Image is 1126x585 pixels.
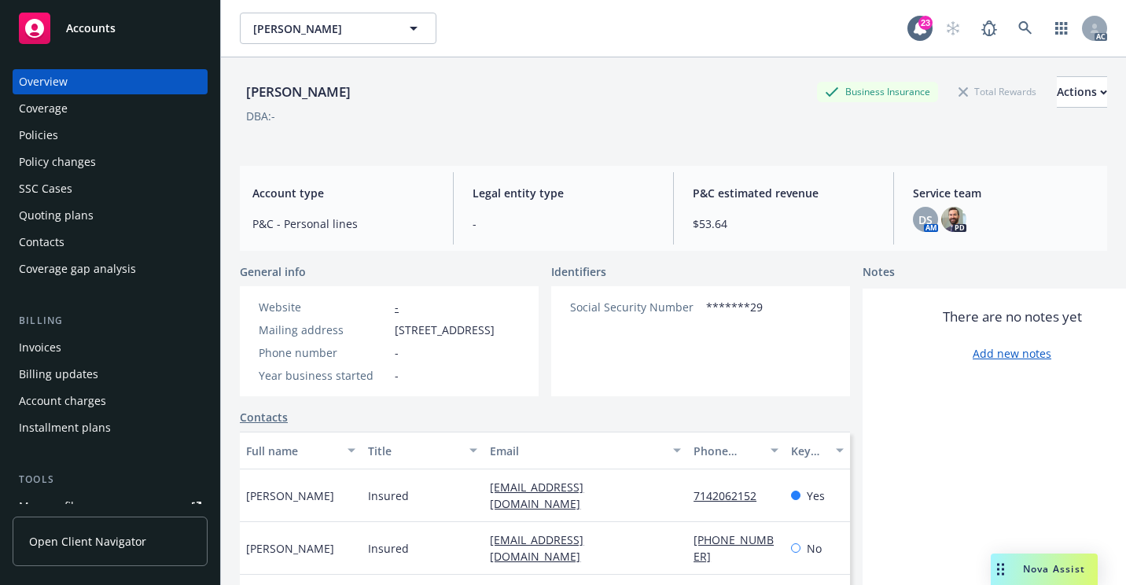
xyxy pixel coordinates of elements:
[259,322,388,338] div: Mailing address
[13,472,208,487] div: Tools
[368,540,409,557] span: Insured
[395,344,399,361] span: -
[240,82,357,102] div: [PERSON_NAME]
[395,367,399,384] span: -
[19,388,106,414] div: Account charges
[490,532,593,564] a: [EMAIL_ADDRESS][DOMAIN_NAME]
[246,487,334,504] span: [PERSON_NAME]
[490,443,664,459] div: Email
[13,96,208,121] a: Coverage
[13,203,208,228] a: Quoting plans
[240,409,288,425] a: Contacts
[807,540,822,557] span: No
[937,13,969,44] a: Start snowing
[246,540,334,557] span: [PERSON_NAME]
[19,149,96,175] div: Policy changes
[918,16,933,30] div: 23
[913,185,1095,201] span: Service team
[973,13,1005,44] a: Report a Bug
[13,6,208,50] a: Accounts
[19,335,61,360] div: Invoices
[19,96,68,121] div: Coverage
[19,69,68,94] div: Overview
[19,203,94,228] div: Quoting plans
[13,69,208,94] a: Overview
[693,215,874,232] span: $53.64
[362,432,484,469] button: Title
[19,494,86,519] div: Manage files
[19,176,72,201] div: SSC Cases
[240,13,436,44] button: [PERSON_NAME]
[473,185,654,201] span: Legal entity type
[941,207,966,232] img: photo
[253,20,389,37] span: [PERSON_NAME]
[259,344,388,361] div: Phone number
[19,230,64,255] div: Contacts
[484,432,687,469] button: Email
[1046,13,1077,44] a: Switch app
[252,185,434,201] span: Account type
[19,123,58,148] div: Policies
[687,432,785,469] button: Phone number
[694,443,761,459] div: Phone number
[19,256,136,281] div: Coverage gap analysis
[1057,77,1107,107] div: Actions
[951,82,1044,101] div: Total Rewards
[693,185,874,201] span: P&C estimated revenue
[240,432,362,469] button: Full name
[918,212,933,228] span: DS
[473,215,654,232] span: -
[943,307,1082,326] span: There are no notes yet
[13,335,208,360] a: Invoices
[240,263,306,280] span: General info
[395,300,399,315] a: -
[817,82,938,101] div: Business Insurance
[570,299,700,315] div: Social Security Number
[973,345,1051,362] a: Add new notes
[13,388,208,414] a: Account charges
[252,215,434,232] span: P&C - Personal lines
[991,554,1098,585] button: Nova Assist
[29,533,146,550] span: Open Client Navigator
[13,123,208,148] a: Policies
[368,443,460,459] div: Title
[66,22,116,35] span: Accounts
[13,230,208,255] a: Contacts
[13,415,208,440] a: Installment plans
[13,362,208,387] a: Billing updates
[863,263,895,282] span: Notes
[1057,76,1107,108] button: Actions
[1023,562,1085,576] span: Nova Assist
[368,487,409,504] span: Insured
[13,176,208,201] a: SSC Cases
[807,487,825,504] span: Yes
[991,554,1010,585] div: Drag to move
[13,313,208,329] div: Billing
[13,494,208,519] a: Manage files
[19,415,111,440] div: Installment plans
[1010,13,1041,44] a: Search
[259,367,388,384] div: Year business started
[13,256,208,281] a: Coverage gap analysis
[246,443,338,459] div: Full name
[551,263,606,280] span: Identifiers
[694,488,769,503] a: 7142062152
[259,299,388,315] div: Website
[694,532,774,564] a: [PHONE_NUMBER]
[791,443,826,459] div: Key contact
[395,322,495,338] span: [STREET_ADDRESS]
[246,108,275,124] div: DBA: -
[19,362,98,387] div: Billing updates
[785,432,850,469] button: Key contact
[13,149,208,175] a: Policy changes
[490,480,593,511] a: [EMAIL_ADDRESS][DOMAIN_NAME]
